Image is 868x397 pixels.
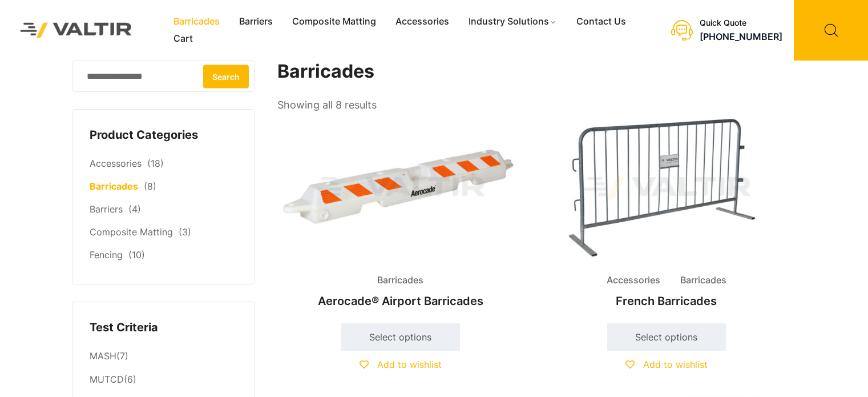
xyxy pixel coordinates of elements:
[90,374,124,385] a: MUTCD
[90,127,237,144] h4: Product Categories
[386,13,459,30] a: Accessories
[282,13,386,30] a: Composite Matting
[459,13,567,30] a: Industry Solutions
[179,226,191,238] span: (3)
[598,272,669,289] span: Accessories
[128,203,141,215] span: (4)
[164,30,203,47] a: Cart
[229,13,282,30] a: Barriers
[90,344,237,368] li: (7)
[360,359,442,370] a: Add to wishlist
[700,18,782,28] div: Quick Quote
[90,249,123,260] a: Fencing
[90,226,173,238] a: Composite Matting
[672,272,735,289] span: Barricades
[369,272,432,289] span: Barricades
[341,323,460,351] a: Select options for “Aerocade® Airport Barricades”
[9,11,144,49] img: Valtir Rentals
[377,359,442,370] span: Add to wishlist
[543,288,790,314] h2: French Barricades
[277,61,791,83] h1: Barricades
[90,181,138,192] a: Barricades
[700,31,782,42] a: [PHONE_NUMBER]
[164,13,229,30] a: Barricades
[90,158,142,169] a: Accessories
[147,158,164,169] span: (18)
[643,359,708,370] span: Add to wishlist
[277,288,524,314] h2: Aerocade® Airport Barricades
[543,114,790,314] a: Accessories BarricadesFrench Barricades
[90,368,237,392] li: (6)
[625,359,708,370] a: Add to wishlist
[144,181,156,192] span: (8)
[277,95,377,115] p: Showing all 8 results
[90,203,123,215] a: Barriers
[203,65,249,88] button: Search
[128,249,145,260] span: (10)
[90,319,237,336] h4: Test Criteria
[90,350,116,362] a: MASH
[567,13,636,30] a: Contact Us
[607,323,726,351] a: Select options for “French Barricades”
[277,114,524,314] a: BarricadesAerocade® Airport Barricades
